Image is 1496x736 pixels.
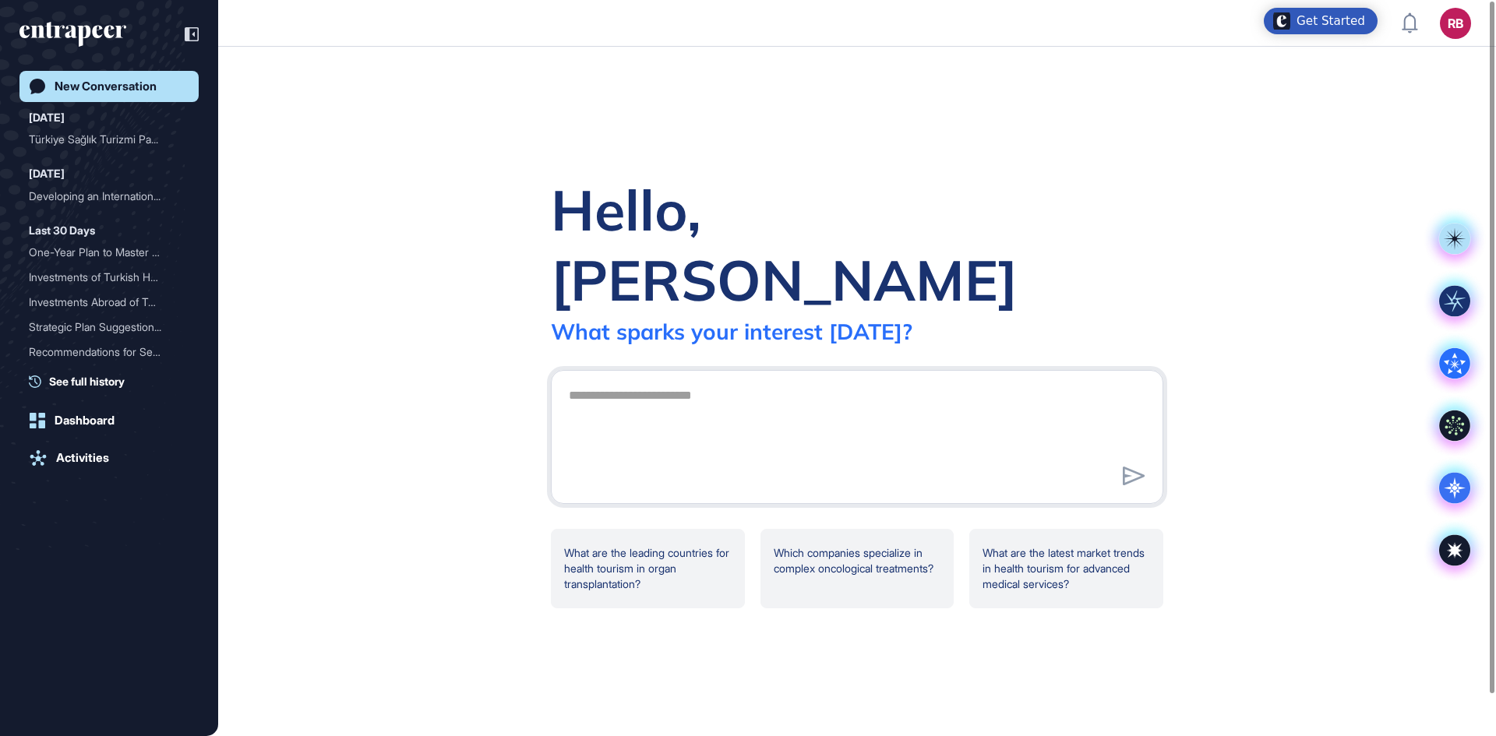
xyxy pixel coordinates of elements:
[1297,13,1365,29] div: Get Started
[551,529,745,608] div: What are the leading countries for health tourism in organ transplantation?
[29,240,177,265] div: One-Year Plan to Master E...
[551,174,1163,315] div: Hello, [PERSON_NAME]
[29,290,177,315] div: Investments Abroad of Tur...
[29,164,65,183] div: [DATE]
[55,414,115,428] div: Dashboard
[29,240,189,265] div: One-Year Plan to Master Edge AI for a Team of Developers
[1264,8,1378,34] div: Open Get Started checklist
[29,127,189,152] div: Türkiye Sağlık Turizmi Pazar Analizi: Hedef Ülkeler, Talep Artışı ve Rekabetçi Pozisyon
[19,71,199,102] a: New Conversation
[1440,8,1471,39] button: RB
[19,405,199,436] a: Dashboard
[29,184,189,209] div: Developing an International Expansion Strategy for MedicalPoint in Health Tourism
[760,529,954,608] div: Which companies specialize in complex oncological treatments?
[29,340,177,364] div: Recommendations for Secto...
[29,290,189,315] div: Investments Abroad of Turkish Healthcare Groups and Their Target Countries
[551,318,912,345] div: What sparks your interest [DATE]?
[29,221,95,240] div: Last 30 Days
[29,265,177,290] div: Investments of Turkish He...
[29,315,189,340] div: Strategic Plan Suggestions for Company: Vision, Mission, Values, and KPI Metrics
[969,529,1163,608] div: What are the latest market trends in health tourism for advanced medical services?
[29,315,177,340] div: Strategic Plan Suggestion...
[55,79,157,93] div: New Conversation
[19,442,199,474] a: Activities
[49,373,125,389] span: See full history
[29,184,177,209] div: Developing an Internation...
[29,340,189,364] div: Recommendations for Sector Analysis Tracking
[19,22,126,47] div: entrapeer-logo
[29,108,65,127] div: [DATE]
[29,373,199,389] a: See full history
[29,265,189,290] div: Investments of Turkish Healthcare Groups Abroad and Their Target Countries
[29,127,177,152] div: Türkiye Sağlık Turizmi Pa...
[56,451,109,465] div: Activities
[1273,12,1290,30] img: launcher-image-alternative-text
